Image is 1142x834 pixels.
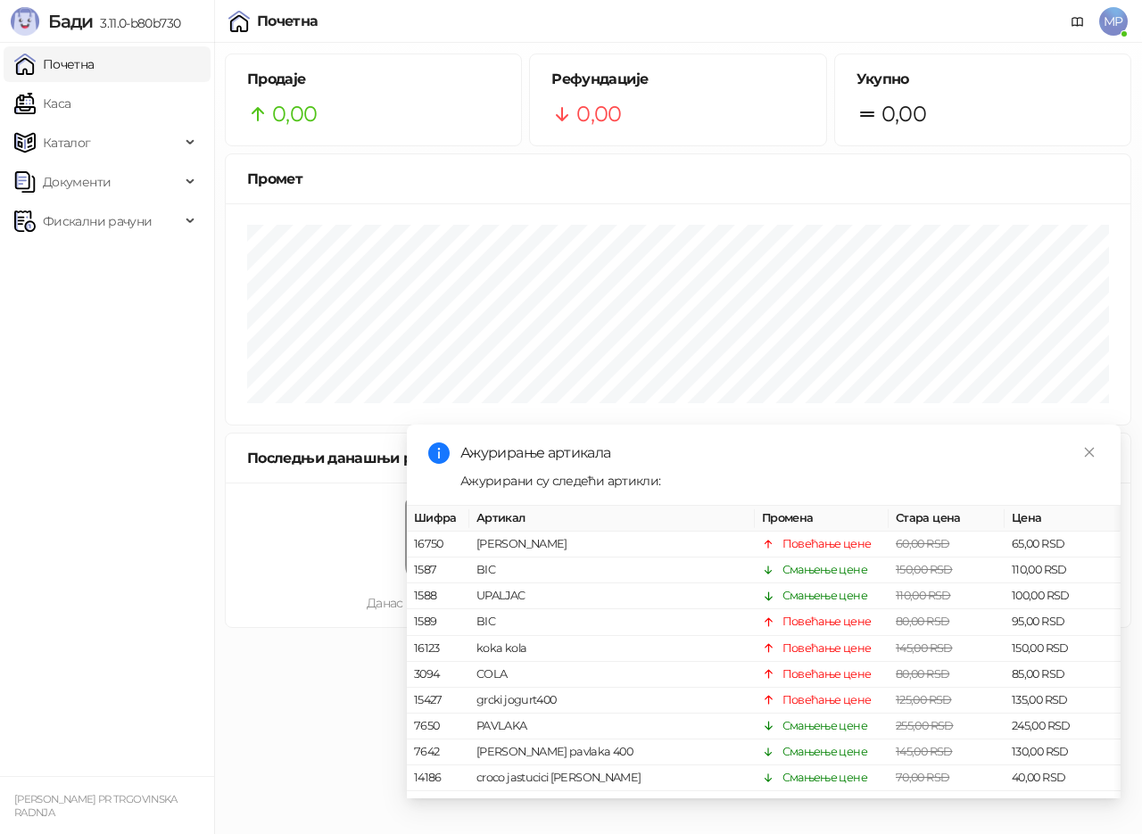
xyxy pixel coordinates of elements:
small: [PERSON_NAME] PR TRGOVINSKA RADNJA [14,793,178,819]
td: 3094 [407,662,469,688]
span: 110,00 RSD [896,589,951,602]
td: 1587 [407,557,469,583]
div: Повећање цене [782,691,872,709]
span: close [1083,446,1096,458]
span: 0,00 [576,97,621,131]
td: 130,00 RSD [1005,739,1121,765]
span: Документи [43,164,111,200]
td: 15427 [407,688,469,714]
td: 40,00 RSD [1005,765,1121,791]
span: Бади [48,11,93,32]
td: 16750 [407,532,469,557]
th: Цена [1005,506,1121,532]
span: 0,00 [881,97,926,131]
th: Промена [755,506,889,532]
div: Смањење цене [782,769,867,787]
h5: Укупно [856,69,1109,90]
td: [PERSON_NAME] [469,532,755,557]
span: 145,00 RSD [896,640,953,654]
span: 80,00 RSD [896,615,949,628]
div: Повећање цене [782,639,872,656]
td: BIC [469,609,755,635]
div: Смањење цене [782,743,867,761]
span: 60,00 RSD [896,537,949,550]
a: Каса [14,86,70,121]
span: 0,00 [272,97,317,131]
td: [PERSON_NAME] pavlaka 400 [469,739,755,765]
div: Повећање цене [782,613,872,631]
td: 190,00 RSD [1005,791,1121,817]
div: Промет [247,168,1109,190]
td: grcki jogurt400 [469,688,755,714]
span: Фискални рачуни [43,203,152,239]
th: Артикал [469,506,755,532]
div: Ажурирање артикала [460,442,1099,464]
a: Почетна [14,46,95,82]
span: 150,00 RSD [896,563,953,576]
td: 16123 [407,635,469,661]
h5: Продаје [247,69,500,90]
td: 1589 [407,609,469,635]
span: 70,00 RSD [896,771,949,784]
td: 65,00 RSD [1005,532,1121,557]
td: SILJA [469,791,755,817]
a: Close [1080,442,1099,462]
span: 260,00 RSD [896,797,956,810]
span: 125,00 RSD [896,693,952,706]
span: info-circle [428,442,450,464]
td: BIC [469,557,755,583]
td: koka kola [469,635,755,661]
div: Последњи данашњи рачуни [247,447,492,469]
div: Данас нема издатих рачуна [254,593,645,613]
td: croco jastucici [PERSON_NAME] [469,765,755,791]
td: 110,00 RSD [1005,557,1121,583]
td: 7650 [407,714,469,739]
td: 26 [407,791,469,817]
div: Смањење цене [782,795,867,813]
span: 80,00 RSD [896,667,949,681]
a: Документација [1063,7,1092,36]
td: 1588 [407,583,469,609]
div: Смањење цене [782,561,867,579]
span: Каталог [43,125,91,161]
div: Повећање цене [782,665,872,683]
span: 255,00 RSD [896,719,954,732]
div: Смањење цене [782,717,867,735]
td: PAVLAKA [469,714,755,739]
td: 100,00 RSD [1005,583,1121,609]
td: UPALJAC [469,583,755,609]
td: 150,00 RSD [1005,635,1121,661]
h5: Рефундације [551,69,804,90]
div: Смањење цене [782,587,867,605]
div: Ажурирани су следећи артикли: [460,471,1099,491]
img: Logo [11,7,39,36]
span: 3.11.0-b80b730 [93,15,180,31]
div: Почетна [257,14,319,29]
span: MP [1099,7,1128,36]
td: 135,00 RSD [1005,688,1121,714]
th: Стара цена [889,506,1005,532]
td: 85,00 RSD [1005,662,1121,688]
span: 145,00 RSD [896,745,953,758]
div: Повећање цене [782,535,872,553]
td: 95,00 RSD [1005,609,1121,635]
td: 14186 [407,765,469,791]
td: 245,00 RSD [1005,714,1121,739]
td: COLA [469,662,755,688]
td: 7642 [407,739,469,765]
th: Шифра [407,506,469,532]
